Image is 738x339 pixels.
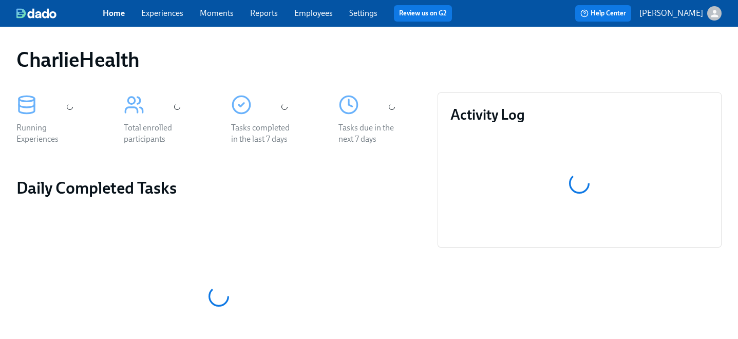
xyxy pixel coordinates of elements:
button: Review us on G2 [394,5,452,22]
button: [PERSON_NAME] [639,6,722,21]
div: Tasks due in the next 7 days [338,122,404,145]
h3: Activity Log [450,105,709,124]
a: Home [103,8,125,18]
a: Settings [349,8,377,18]
a: Moments [200,8,234,18]
button: Help Center [575,5,631,22]
div: Total enrolled participants [124,122,190,145]
a: dado [16,8,103,18]
a: Experiences [141,8,183,18]
span: Help Center [580,8,626,18]
h1: CharlieHealth [16,47,140,72]
a: Reports [250,8,278,18]
a: Review us on G2 [399,8,447,18]
h2: Daily Completed Tasks [16,178,421,198]
img: dado [16,8,56,18]
p: [PERSON_NAME] [639,8,703,19]
a: Employees [294,8,333,18]
div: Tasks completed in the last 7 days [231,122,297,145]
div: Running Experiences [16,122,82,145]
